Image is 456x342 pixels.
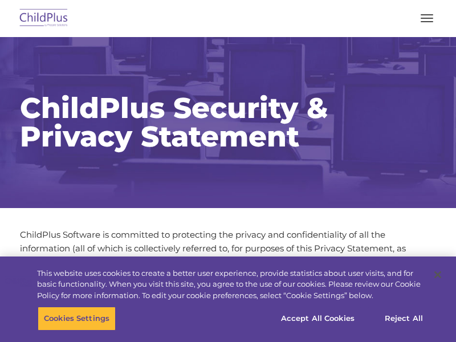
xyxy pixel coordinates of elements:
button: Accept All Cookies [275,307,361,331]
button: Cookies Settings [38,307,116,331]
button: Reject All [368,307,439,331]
button: Close [425,262,450,287]
div: This website uses cookies to create a better user experience, provide statistics about user visit... [37,268,424,302]
img: ChildPlus by Procare Solutions [17,5,71,32]
span: ChildPlus Security & Privacy Statement [20,91,328,154]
